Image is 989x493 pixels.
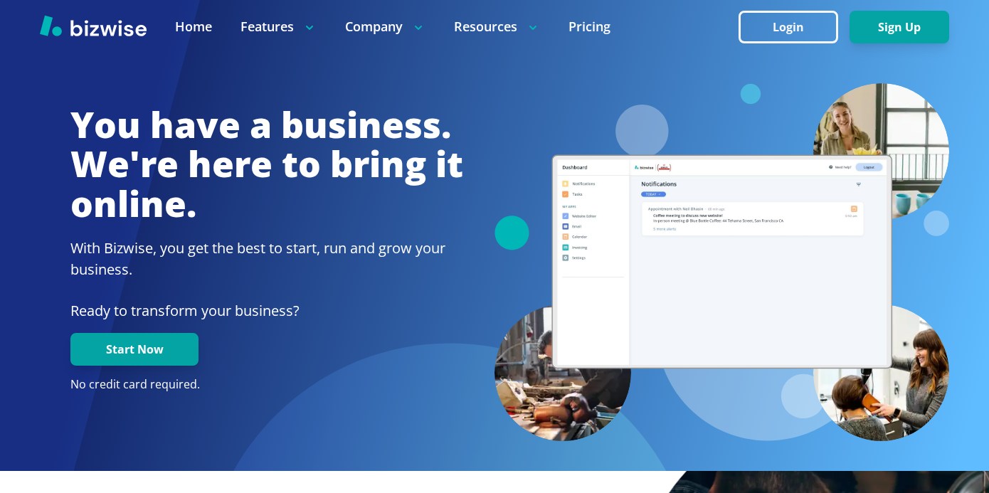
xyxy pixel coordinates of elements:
[240,18,317,36] p: Features
[568,18,610,36] a: Pricing
[454,18,540,36] p: Resources
[175,18,212,36] a: Home
[850,21,949,34] a: Sign Up
[739,11,838,43] button: Login
[345,18,425,36] p: Company
[70,377,463,393] p: No credit card required.
[739,21,850,34] a: Login
[70,105,463,224] h1: You have a business. We're here to bring it online.
[70,333,199,366] button: Start Now
[40,15,147,36] img: Bizwise Logo
[70,238,463,280] h2: With Bizwise, you get the best to start, run and grow your business.
[70,343,199,356] a: Start Now
[850,11,949,43] button: Sign Up
[70,300,463,322] p: Ready to transform your business?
